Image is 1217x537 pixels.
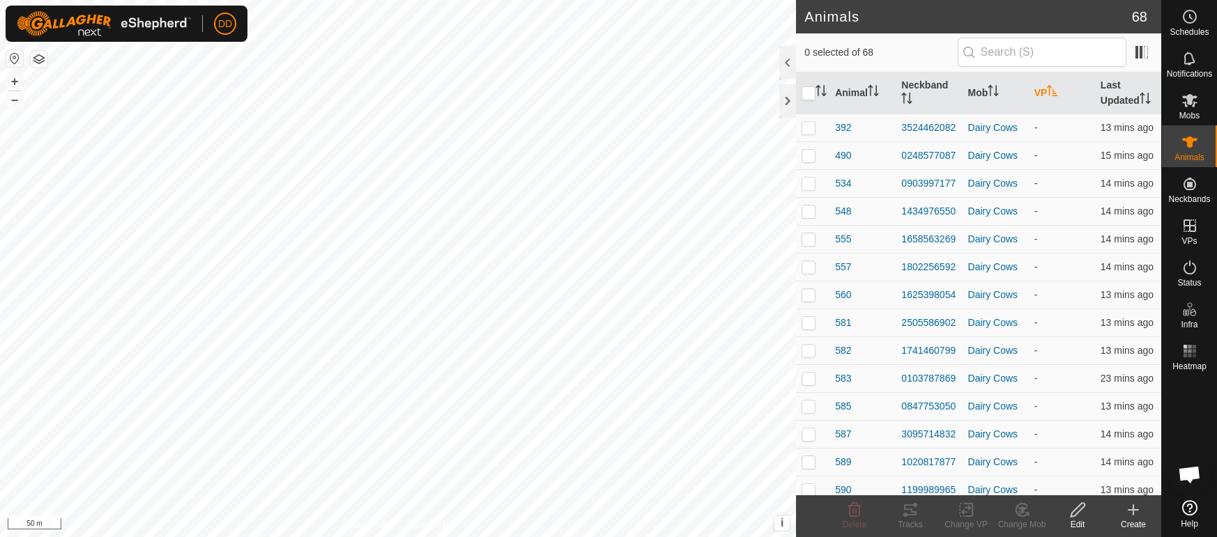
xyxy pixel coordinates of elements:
[958,38,1126,67] input: Search (S)
[901,427,956,442] div: 3095714832
[1101,428,1154,439] span: 12 Oct 2025, 3:41 pm
[835,120,851,135] span: 392
[835,176,851,191] span: 534
[1101,456,1154,467] span: 12 Oct 2025, 3:41 pm
[968,204,1023,219] div: Dairy Cows
[1034,289,1038,300] app-display-virtual-paddock-transition: -
[968,455,1023,469] div: Dairy Cows
[1095,72,1161,114] th: Last Updated
[968,260,1023,274] div: Dairy Cows
[1172,362,1207,371] span: Heatmap
[829,72,896,114] th: Animal
[774,515,790,531] button: i
[412,519,453,531] a: Contact Us
[963,72,1029,114] th: Mob
[31,51,47,68] button: Map Layers
[1034,150,1038,161] app-display-virtual-paddock-transition: -
[968,427,1023,442] div: Dairy Cows
[1105,518,1161,531] div: Create
[1034,178,1038,189] app-display-virtual-paddock-transition: -
[901,232,956,247] div: 1658563269
[17,11,191,36] img: Gallagher Logo
[218,17,232,31] span: DD
[843,520,867,529] span: Delete
[896,72,962,114] th: Neckband
[835,427,851,442] span: 587
[1179,111,1200,120] span: Mobs
[968,316,1023,330] div: Dairy Cows
[901,288,956,302] div: 1625398054
[1174,153,1204,162] span: Animals
[1140,95,1151,106] p-sorticon: Activate to sort
[901,399,956,414] div: 0847753050
[835,288,851,302] span: 560
[938,518,994,531] div: Change VP
[1034,122,1038,133] app-display-virtual-paddock-transition: -
[1101,205,1154,217] span: 12 Oct 2025, 3:41 pm
[1101,484,1154,495] span: 12 Oct 2025, 3:42 pm
[1170,28,1209,36] span: Schedules
[6,50,23,67] button: Reset Map
[1177,279,1201,287] span: Status
[1034,456,1038,467] app-display-virtual-paddock-transition: -
[901,260,956,274] div: 1802256592
[901,455,956,469] div: 1020817877
[968,148,1023,163] div: Dairy Cows
[1034,373,1038,384] app-display-virtual-paddock-transition: -
[901,148,956,163] div: 0248577087
[994,518,1050,531] div: Change Mob
[968,120,1023,135] div: Dairy Cows
[901,343,956,358] div: 1741460799
[1034,400,1038,412] app-display-virtual-paddock-transition: -
[1169,453,1211,495] div: Open chat
[1101,400,1154,412] span: 12 Oct 2025, 3:42 pm
[968,176,1023,191] div: Dairy Cows
[1181,320,1197,329] span: Infra
[1034,233,1038,244] app-display-virtual-paddock-transition: -
[901,371,956,386] div: 0103787869
[968,232,1023,247] div: Dairy Cows
[901,176,956,191] div: 0903997177
[1047,87,1058,98] p-sorticon: Activate to sort
[882,518,938,531] div: Tracks
[835,483,851,497] span: 590
[835,316,851,330] span: 581
[816,87,827,98] p-sorticon: Activate to sort
[901,120,956,135] div: 3524462082
[804,45,957,60] span: 0 selected of 68
[1034,484,1038,495] app-display-virtual-paddock-transition: -
[868,87,879,98] p-sorticon: Activate to sort
[1101,178,1154,189] span: 12 Oct 2025, 3:41 pm
[835,455,851,469] span: 589
[1050,518,1105,531] div: Edit
[968,483,1023,497] div: Dairy Cows
[1034,205,1038,217] app-display-virtual-paddock-transition: -
[1168,195,1210,203] span: Neckbands
[835,232,851,247] span: 555
[901,204,956,219] div: 1434976550
[1101,122,1154,133] span: 12 Oct 2025, 3:42 pm
[1101,317,1154,328] span: 12 Oct 2025, 3:42 pm
[1034,261,1038,272] app-display-virtual-paddock-transition: -
[1029,72,1095,114] th: VP
[835,343,851,358] span: 582
[781,517,783,529] span: i
[968,399,1023,414] div: Dairy Cows
[835,399,851,414] span: 585
[6,91,23,108] button: –
[968,288,1023,302] div: Dairy Cows
[901,316,956,330] div: 2505586902
[901,95,912,106] p-sorticon: Activate to sort
[1101,150,1154,161] span: 12 Oct 2025, 3:40 pm
[835,204,851,219] span: 548
[6,73,23,90] button: +
[1101,345,1154,356] span: 12 Oct 2025, 3:42 pm
[835,260,851,274] span: 557
[1101,261,1154,272] span: 12 Oct 2025, 3:41 pm
[1034,317,1038,328] app-display-virtual-paddock-transition: -
[1167,70,1212,78] span: Notifications
[1034,428,1038,439] app-display-virtual-paddock-transition: -
[1162,495,1217,534] a: Help
[1132,6,1147,27] span: 68
[343,519,395,531] a: Privacy Policy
